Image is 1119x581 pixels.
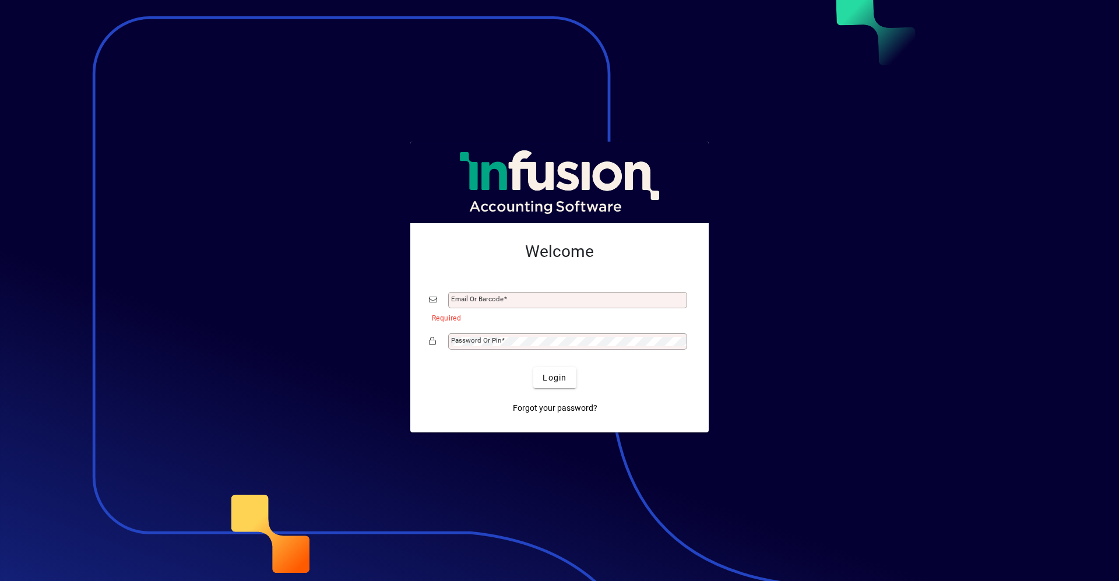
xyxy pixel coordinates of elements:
[543,372,566,384] span: Login
[513,402,597,414] span: Forgot your password?
[451,336,501,344] mat-label: Password or Pin
[533,367,576,388] button: Login
[451,295,504,303] mat-label: Email or Barcode
[432,311,681,323] mat-error: Required
[508,397,602,418] a: Forgot your password?
[429,242,690,262] h2: Welcome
